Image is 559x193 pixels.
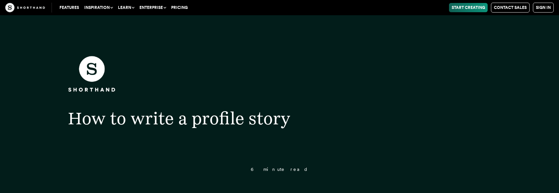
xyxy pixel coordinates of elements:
button: Inspiration [82,3,115,12]
img: The Craft [5,3,45,12]
a: Sign in [533,3,554,13]
button: Learn [115,3,137,12]
a: Start Creating [449,3,488,12]
a: Pricing [168,3,190,12]
button: Enterprise [137,3,168,12]
a: Features [57,3,82,12]
p: 6 minute read [92,167,466,172]
h1: How to write a profile story [55,110,317,127]
a: Contact Sales [491,3,530,13]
